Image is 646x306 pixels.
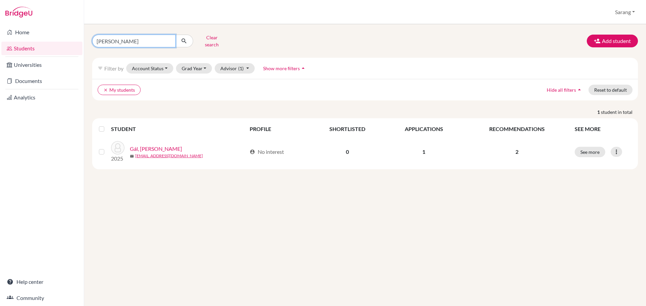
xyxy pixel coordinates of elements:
[385,137,463,167] td: 1
[588,85,633,95] button: Reset to default
[111,155,124,163] p: 2025
[541,85,588,95] button: Hide all filtersarrow_drop_up
[571,121,635,137] th: SEE MORE
[126,63,173,74] button: Account Status
[467,148,567,156] p: 2
[576,86,583,93] i: arrow_drop_up
[601,108,638,116] span: student in total
[463,121,571,137] th: RECOMMENDATIONS
[98,85,141,95] button: clearMy students
[5,7,32,17] img: Bridge-U
[130,145,182,153] a: Gál, [PERSON_NAME]
[193,32,230,50] button: Clear search
[111,121,246,137] th: STUDENT
[92,35,176,47] input: Find student by name...
[1,275,82,289] a: Help center
[215,63,255,74] button: Advisor(1)
[238,65,244,71] span: (1)
[1,291,82,305] a: Community
[575,147,605,157] button: See more
[130,154,134,158] span: mail
[1,42,82,55] a: Students
[300,65,307,72] i: arrow_drop_up
[547,87,576,93] span: Hide all filters
[1,91,82,104] a: Analytics
[104,65,123,72] span: Filter by
[310,121,385,137] th: SHORTLISTED
[597,108,601,116] strong: 1
[257,63,312,74] button: Show more filtersarrow_drop_up
[1,58,82,72] a: Universities
[612,6,638,18] button: Sarang
[310,137,385,167] td: 0
[98,65,103,71] i: filter_list
[1,26,82,39] a: Home
[587,35,638,47] button: Add student
[246,121,310,137] th: PROFILE
[1,74,82,88] a: Documents
[250,148,284,156] div: No interest
[176,63,212,74] button: Grad Year
[135,153,203,159] a: [EMAIL_ADDRESS][DOMAIN_NAME]
[111,141,124,155] img: Gál, Dávid Tamás
[250,149,255,155] span: account_circle
[385,121,463,137] th: APPLICATIONS
[263,65,300,71] span: Show more filters
[103,88,108,92] i: clear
